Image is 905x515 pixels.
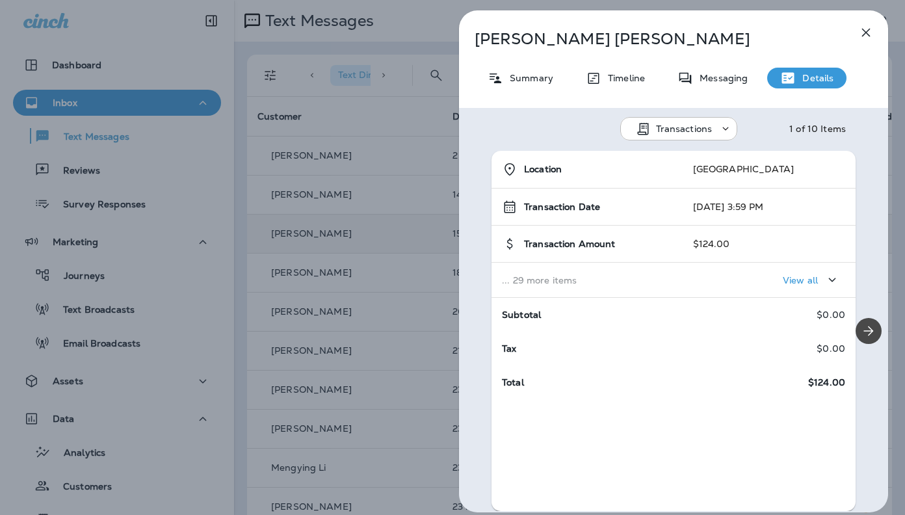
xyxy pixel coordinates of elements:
p: ... 29 more items [502,275,672,285]
button: Next [856,318,882,344]
span: Subtotal [502,309,541,321]
div: 1 of 10 Items [789,124,846,134]
span: $124.00 [808,377,845,388]
p: Messaging [693,73,748,83]
td: [GEOGRAPHIC_DATA] [683,151,856,189]
span: Tax [502,343,516,354]
td: [DATE] 3:59 PM [683,189,856,226]
span: Transaction Amount [524,239,616,250]
button: View all [778,268,845,292]
span: Location [524,164,562,175]
p: Summary [503,73,553,83]
span: Total [502,376,524,388]
span: Transaction Date [524,202,600,213]
p: $0.00 [817,343,845,354]
p: Timeline [601,73,645,83]
p: $0.00 [817,310,845,320]
p: Details [796,73,833,83]
p: [PERSON_NAME] [PERSON_NAME] [475,30,830,48]
td: $124.00 [683,226,856,263]
p: Transactions [656,124,713,134]
p: View all [783,275,818,285]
